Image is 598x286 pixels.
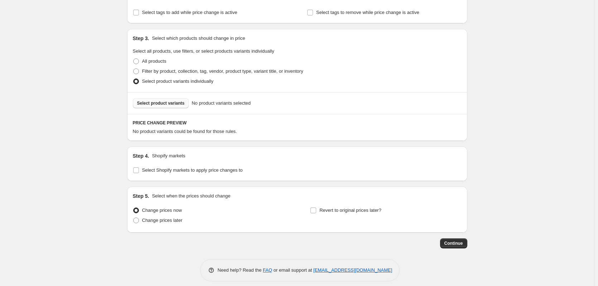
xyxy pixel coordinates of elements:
[152,35,245,42] p: Select which products should change in price
[142,58,167,64] span: All products
[133,98,189,108] button: Select product variants
[137,100,185,106] span: Select product variants
[152,152,185,159] p: Shopify markets
[133,120,462,126] h6: PRICE CHANGE PREVIEW
[319,208,381,213] span: Revert to original prices later?
[142,208,182,213] span: Change prices now
[152,192,230,200] p: Select when the prices should change
[133,35,149,42] h2: Step 3.
[133,48,274,54] span: Select all products, use filters, or select products variants individually
[313,267,392,273] a: [EMAIL_ADDRESS][DOMAIN_NAME]
[133,152,149,159] h2: Step 4.
[142,167,243,173] span: Select Shopify markets to apply price changes to
[444,240,463,246] span: Continue
[142,218,183,223] span: Change prices later
[133,192,149,200] h2: Step 5.
[218,267,263,273] span: Need help? Read the
[272,267,313,273] span: or email support at
[142,10,237,15] span: Select tags to add while price change is active
[263,267,272,273] a: FAQ
[440,238,467,248] button: Continue
[133,129,237,134] span: No product variants could be found for those rules.
[316,10,419,15] span: Select tags to remove while price change is active
[142,68,303,74] span: Filter by product, collection, tag, vendor, product type, variant title, or inventory
[142,78,213,84] span: Select product variants individually
[192,100,251,107] span: No product variants selected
